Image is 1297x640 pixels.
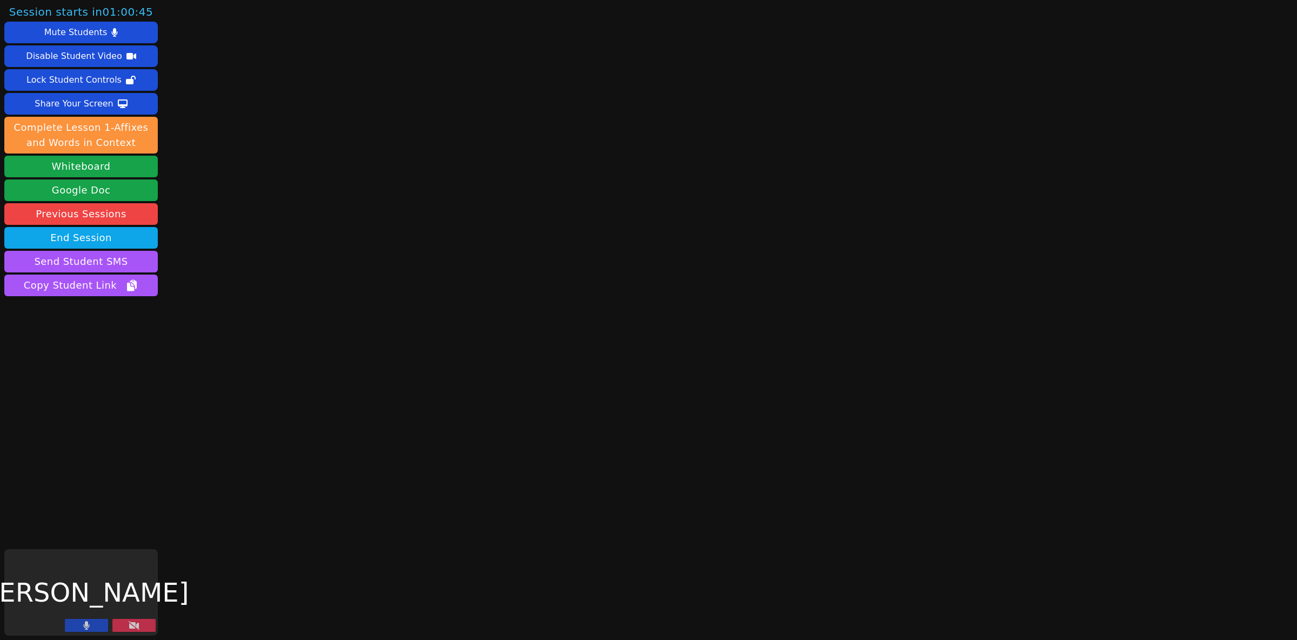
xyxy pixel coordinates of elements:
[26,48,122,65] div: Disable Student Video
[44,24,107,41] div: Mute Students
[4,179,158,201] a: Google Doc
[4,203,158,225] a: Previous Sessions
[4,275,158,296] button: Copy Student Link
[4,227,158,249] button: End Session
[35,95,113,112] div: Share Your Screen
[26,71,122,89] div: Lock Student Controls
[24,278,138,293] span: Copy Student Link
[4,117,158,154] button: Complete Lesson 1-Affixes and Words in Context
[9,4,153,19] span: Session starts in
[4,45,158,67] button: Disable Student Video
[4,549,158,636] div: [PERSON_NAME]
[4,22,158,43] button: Mute Students
[102,5,153,18] time: 01:00:45
[4,251,158,272] button: Send Student SMS
[4,93,158,115] button: Share Your Screen
[4,69,158,91] button: Lock Student Controls
[4,156,158,177] button: Whiteboard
